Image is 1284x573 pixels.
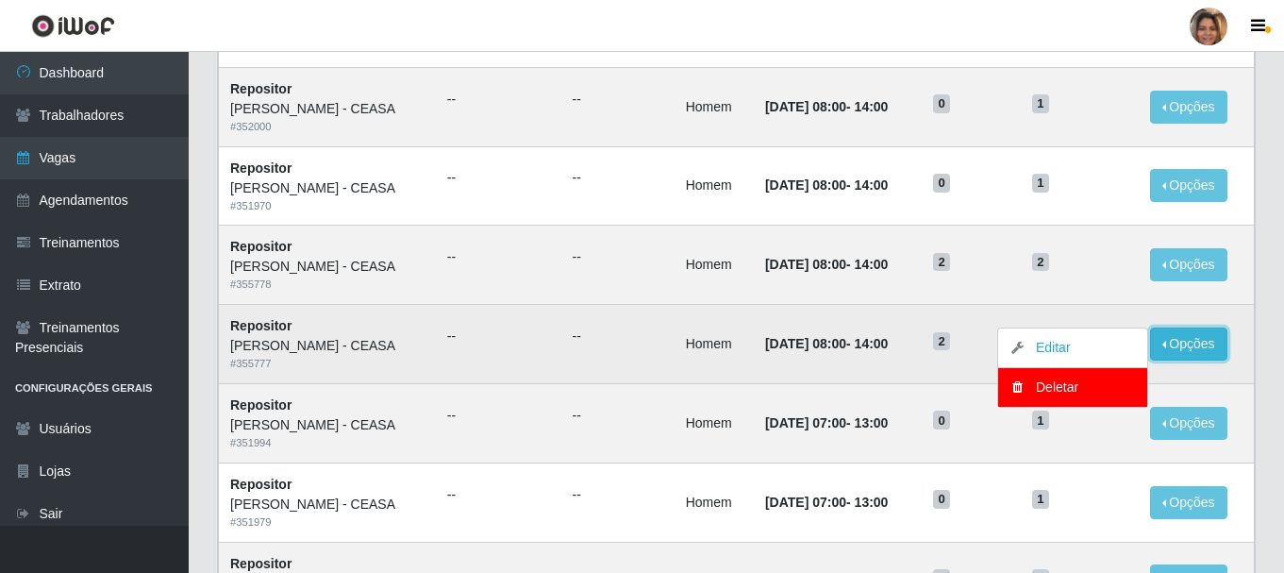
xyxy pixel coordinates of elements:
[230,119,425,135] div: # 352000
[855,99,889,114] time: 14:00
[447,485,550,505] ul: --
[933,332,950,351] span: 2
[675,146,754,226] td: Homem
[447,406,550,426] ul: --
[230,336,425,356] div: [PERSON_NAME] - CEASA
[230,356,425,372] div: # 355777
[1150,328,1227,361] button: Opções
[230,239,292,254] strong: Repositor
[573,327,663,346] ul: --
[230,99,425,119] div: [PERSON_NAME] - CEASA
[855,415,889,430] time: 13:00
[230,556,292,571] strong: Repositor
[1150,407,1227,440] button: Opções
[1150,169,1227,202] button: Opções
[573,485,663,505] ul: --
[765,177,888,193] strong: -
[573,90,663,110] ul: --
[1150,486,1227,519] button: Opções
[230,277,425,293] div: # 355778
[675,67,754,146] td: Homem
[765,177,846,193] time: [DATE] 08:00
[855,495,889,510] time: 13:00
[675,226,754,305] td: Homem
[765,99,846,114] time: [DATE] 08:00
[230,81,292,96] strong: Repositor
[1150,248,1227,281] button: Opções
[765,336,846,351] time: [DATE] 08:00
[765,415,846,430] time: [DATE] 07:00
[230,178,425,198] div: [PERSON_NAME] - CEASA
[765,336,888,351] strong: -
[447,327,550,346] ul: --
[230,477,292,492] strong: Repositor
[765,99,888,114] strong: -
[933,411,950,430] span: 0
[765,257,846,272] time: [DATE] 08:00
[765,495,846,510] time: [DATE] 07:00
[230,435,425,451] div: # 351994
[675,463,754,542] td: Homem
[1017,340,1071,355] a: Editar
[230,495,425,514] div: [PERSON_NAME] - CEASA
[933,94,950,113] span: 0
[230,198,425,214] div: # 351970
[675,305,754,384] td: Homem
[933,174,950,193] span: 0
[230,397,292,413] strong: Repositor
[1150,91,1227,124] button: Opções
[765,415,888,430] strong: -
[855,257,889,272] time: 14:00
[765,495,888,510] strong: -
[573,406,663,426] ul: --
[230,514,425,531] div: # 351979
[230,257,425,277] div: [PERSON_NAME] - CEASA
[447,90,550,110] ul: --
[933,253,950,272] span: 2
[1032,253,1049,272] span: 2
[230,415,425,435] div: [PERSON_NAME] - CEASA
[1032,174,1049,193] span: 1
[675,383,754,463] td: Homem
[855,177,889,193] time: 14:00
[447,168,550,188] ul: --
[573,247,663,267] ul: --
[933,490,950,509] span: 0
[765,257,888,272] strong: -
[1017,378,1128,397] div: Deletar
[447,247,550,267] ul: --
[230,318,292,333] strong: Repositor
[855,336,889,351] time: 14:00
[31,14,115,38] img: CoreUI Logo
[1032,490,1049,509] span: 1
[573,168,663,188] ul: --
[230,160,292,176] strong: Repositor
[1032,411,1049,430] span: 1
[1032,94,1049,113] span: 1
